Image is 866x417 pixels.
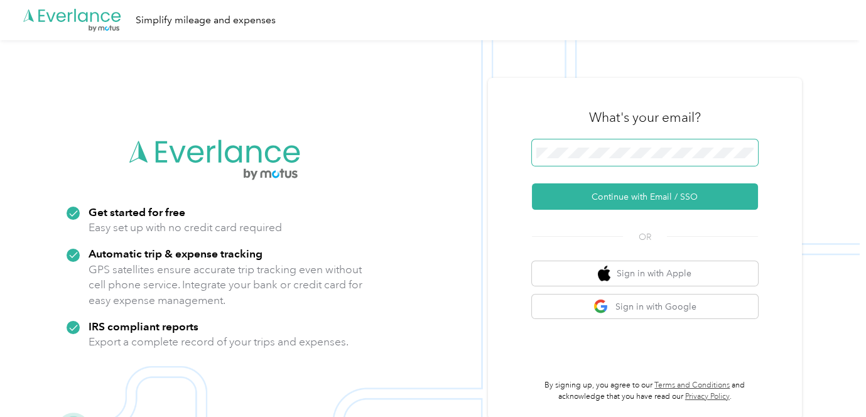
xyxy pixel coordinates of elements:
[532,295,758,319] button: google logoSign in with Google
[532,261,758,286] button: apple logoSign in with Apple
[598,266,610,281] img: apple logo
[589,109,701,126] h3: What's your email?
[623,230,667,244] span: OR
[593,299,609,315] img: google logo
[654,381,730,390] a: Terms and Conditions
[136,13,276,28] div: Simplify mileage and expenses
[89,334,349,350] p: Export a complete record of your trips and expenses.
[532,380,758,402] p: By signing up, you agree to our and acknowledge that you have read our .
[89,320,198,333] strong: IRS compliant reports
[532,183,758,210] button: Continue with Email / SSO
[685,392,730,401] a: Privacy Policy
[89,220,282,236] p: Easy set up with no credit card required
[89,262,363,308] p: GPS satellites ensure accurate trip tracking even without cell phone service. Integrate your bank...
[89,205,185,219] strong: Get started for free
[89,247,263,260] strong: Automatic trip & expense tracking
